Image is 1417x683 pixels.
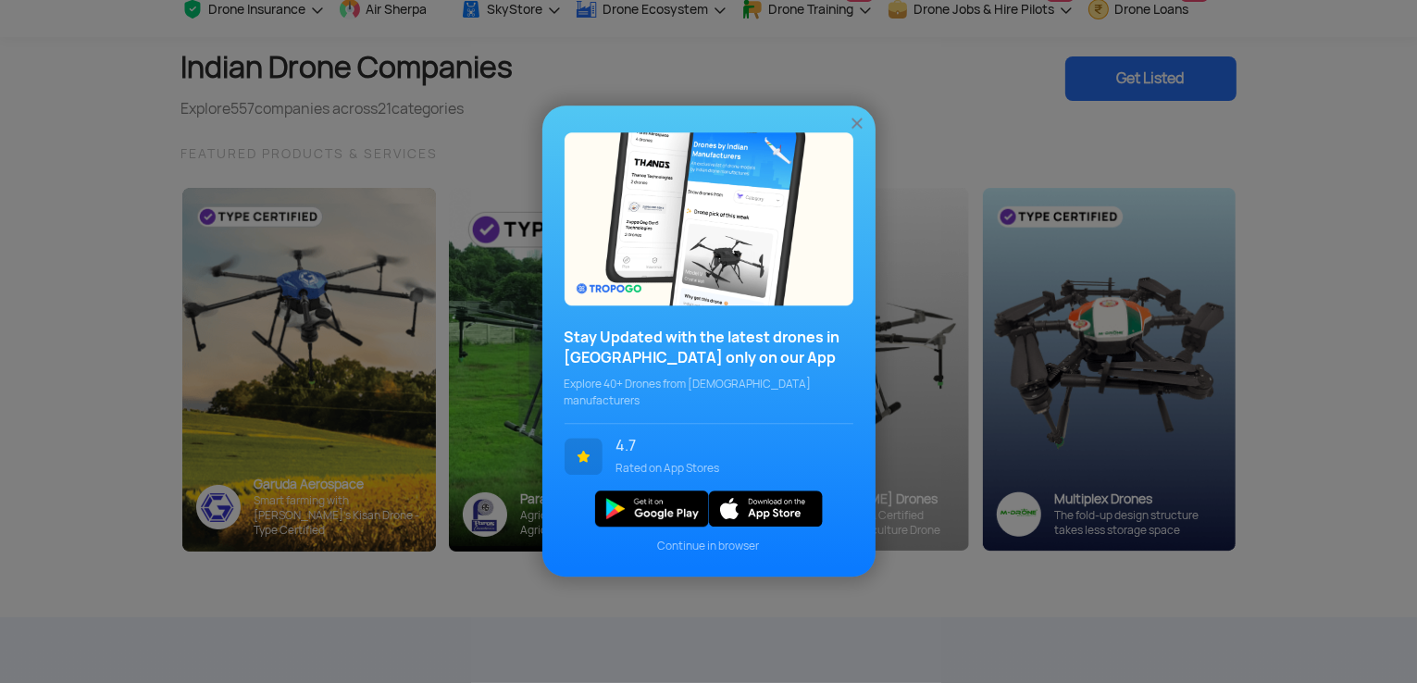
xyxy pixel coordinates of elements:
img: ic_close.png [848,115,866,133]
img: ic_star.svg [565,438,603,475]
span: Rated on App Stores [616,460,839,477]
span: Explore 40+ Drones from [DEMOGRAPHIC_DATA] manufacturers [565,376,853,409]
img: ios_new.svg [709,491,823,527]
span: Continue in browser [565,539,853,555]
img: bg_popupecosystem.png [565,132,853,305]
img: img_playstore.png [595,491,709,527]
span: 4.7 [616,438,839,454]
h3: Stay Updated with the latest drones in [GEOGRAPHIC_DATA] only on our App [565,328,853,368]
